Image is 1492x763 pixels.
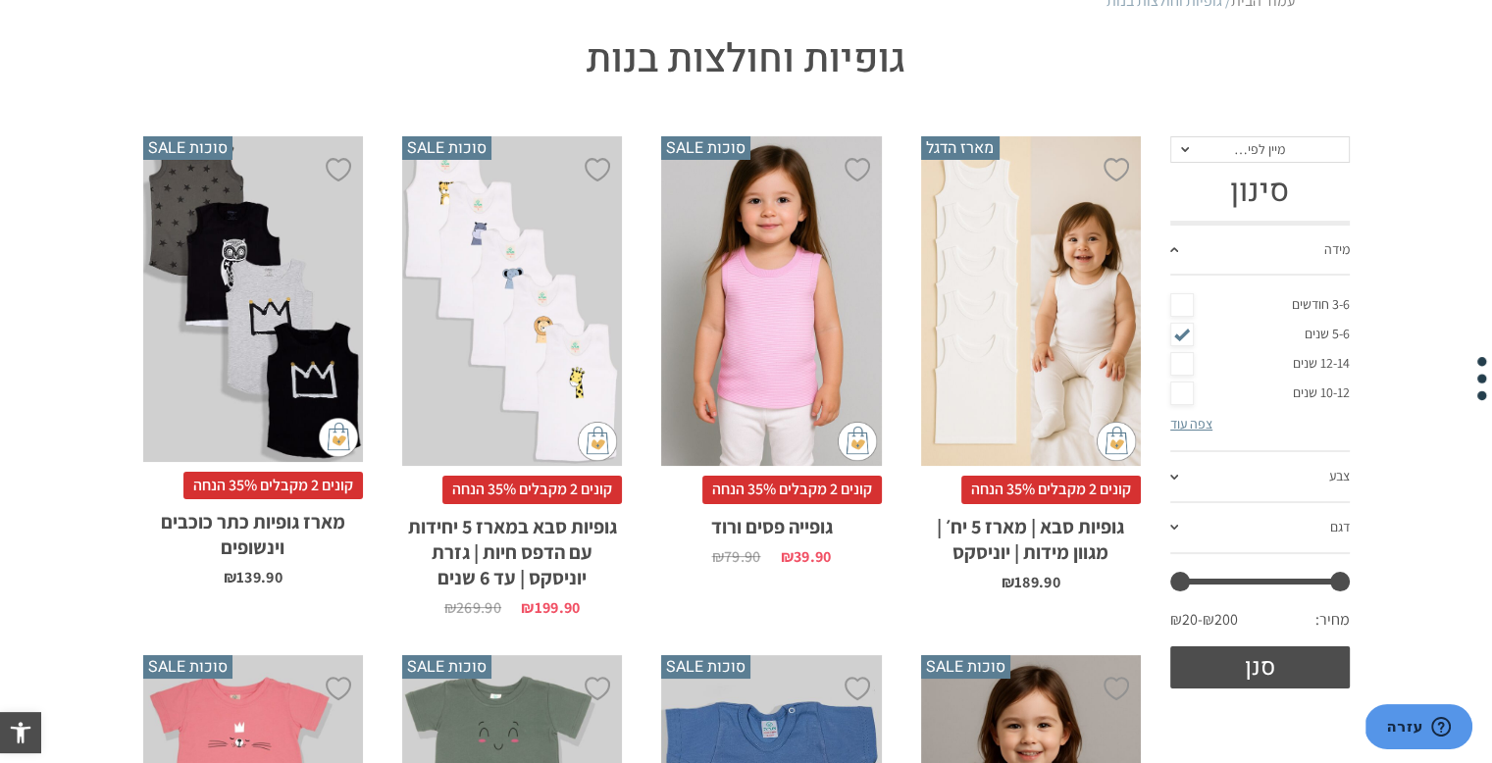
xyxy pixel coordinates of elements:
[921,136,1141,590] a: מארז הדגל גופיות סבא | מארז 5 יח׳ | מגוון מידות | יוניסקס קונים 2 מקבלים 35% הנחהגופיות סבא | מאר...
[1170,226,1350,277] a: מידה
[444,597,501,618] bdi: 269.90
[578,422,617,461] img: cat-mini-atc.png
[183,472,363,499] span: קונים 2 מקבלים 35% הנחה
[467,32,1026,87] h1: גופיות וחולצות בנות
[961,476,1141,503] span: קונים 2 מקבלים 35% הנחה
[143,136,232,160] span: סוכות SALE
[711,546,723,567] span: ₪
[224,567,283,587] bdi: 139.90
[444,597,456,618] span: ₪
[1170,320,1350,349] a: 5-6 שנים
[1170,646,1350,688] button: סנן
[1170,290,1350,320] a: 3-6 חודשים
[1170,349,1350,379] a: 12-14 שנים
[521,597,534,618] span: ₪
[780,546,831,567] bdi: 39.90
[442,476,622,503] span: קונים 2 מקבלים 35% הנחה
[1234,140,1285,158] span: מיין לפי…
[1170,379,1350,408] a: 10-12 שנים
[402,136,491,160] span: סוכות SALE
[224,567,236,587] span: ₪
[1170,609,1203,631] span: ₪20
[780,546,793,567] span: ₪
[1170,452,1350,503] a: צבע
[143,655,232,679] span: סוכות SALE
[921,136,1000,160] span: מארז הדגל
[402,504,622,590] h2: גופיות סבא במארז 5 יחידות עם הדפס חיות | גזרת יוניסקס | עד 6 שנים
[1170,173,1350,210] h3: סינון
[1002,572,1060,592] bdi: 189.90
[521,597,580,618] bdi: 199.90
[1170,503,1350,554] a: דגם
[1170,604,1350,645] div: מחיר: —
[661,504,881,539] h2: גופייה פסים ורוד
[1170,415,1212,432] a: צפה עוד
[702,476,882,503] span: קונים 2 מקבלים 35% הנחה
[402,655,491,679] span: סוכות SALE
[1203,609,1238,631] span: ₪200
[402,136,622,616] a: סוכות SALE גופיות סבא במארז 5 יחידות עם הדפס חיות | גזרת יוניסקס | עד 6 שנים קונים 2 מקבלים 35% ה...
[143,136,363,585] a: סוכות SALE מארז גופיות כתר כוכבים וינשופים קונים 2 מקבלים 35% הנחהמארז גופיות כתר כוכבים וינשופים...
[143,499,363,560] h2: מארז גופיות כתר כוכבים וינשופים
[1097,422,1136,461] img: cat-mini-atc.png
[921,504,1141,565] h2: גופיות סבא | מארז 5 יח׳ | מגוון מידות | יוניסקס
[711,546,760,567] bdi: 79.90
[838,422,877,461] img: cat-mini-atc.png
[921,655,1010,679] span: סוכות SALE
[661,136,881,565] a: סוכות SALE גופייה פסים ורוד קונים 2 מקבלים 35% הנחהגופייה פסים ורוד
[1002,572,1014,592] span: ₪
[1365,704,1472,753] iframe: פותח יישומון שאפשר לשוחח בו בצ'אט עם אחד הנציגים שלנו
[319,418,358,457] img: cat-mini-atc.png
[661,655,750,679] span: סוכות SALE
[661,136,750,160] span: סוכות SALE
